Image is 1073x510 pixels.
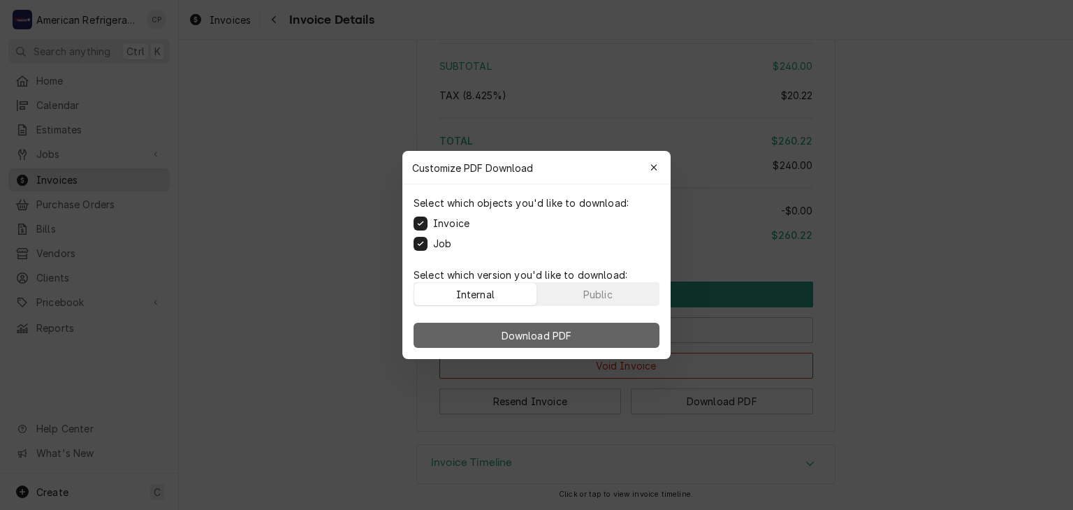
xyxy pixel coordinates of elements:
[499,328,575,343] span: Download PDF
[414,268,659,282] p: Select which version you'd like to download:
[583,287,613,302] div: Public
[433,216,469,231] label: Invoice
[456,287,495,302] div: Internal
[414,196,629,210] p: Select which objects you'd like to download:
[402,151,671,184] div: Customize PDF Download
[414,323,659,348] button: Download PDF
[433,236,451,251] label: Job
